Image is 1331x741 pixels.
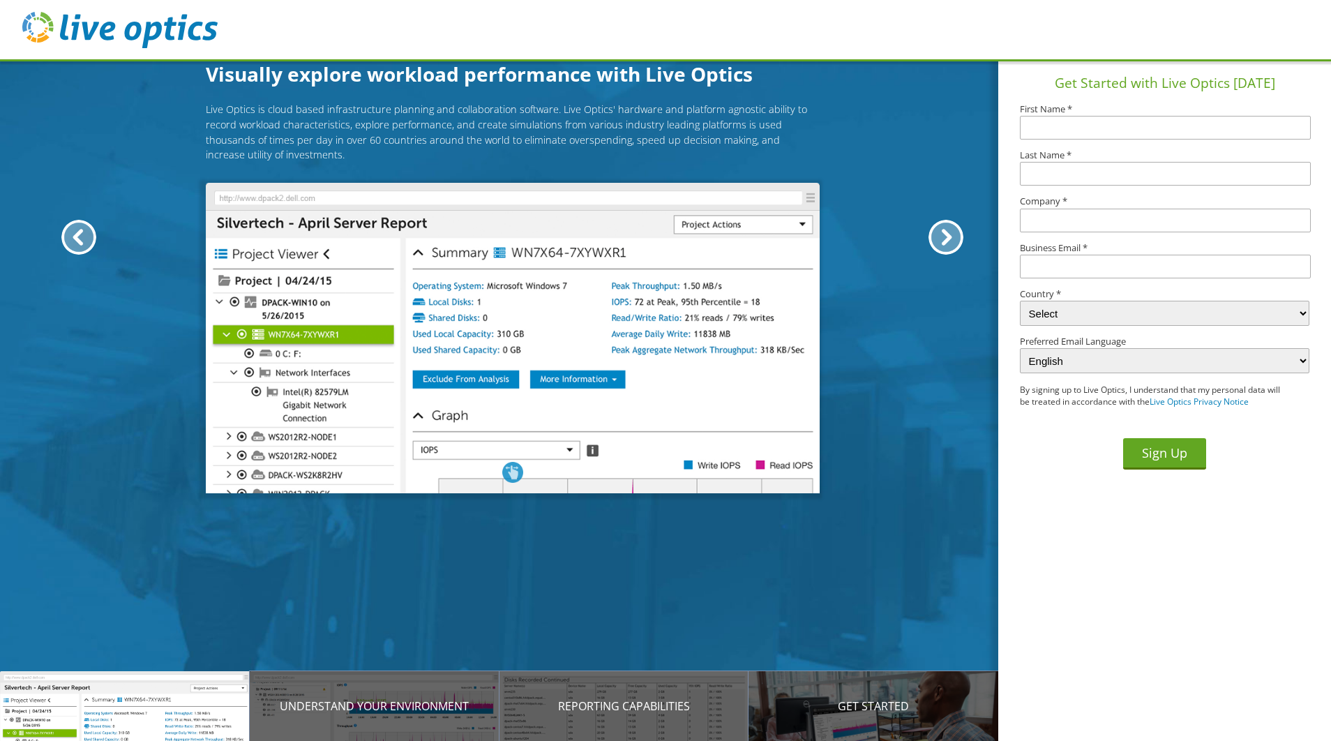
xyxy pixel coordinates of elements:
h1: Visually explore workload performance with Live Optics [206,59,820,89]
label: Country * [1020,290,1309,299]
p: By signing up to Live Optics, I understand that my personal data will be treated in accordance wi... [1020,384,1280,408]
label: Last Name * [1020,151,1309,160]
img: Introducing Live Optics [206,183,820,494]
label: Business Email * [1020,244,1309,253]
button: Sign Up [1123,438,1206,470]
p: Reporting Capabilities [499,698,749,714]
label: Company * [1020,197,1309,206]
h1: Get Started with Live Optics [DATE] [1004,73,1325,93]
p: Live Optics is cloud based infrastructure planning and collaboration software. Live Optics' hardw... [206,102,820,162]
p: Understand your environment [250,698,499,714]
label: Preferred Email Language [1020,337,1309,346]
p: Get Started [749,698,998,714]
label: First Name * [1020,105,1309,114]
a: Live Optics Privacy Notice [1150,396,1249,407]
img: live_optics_svg.svg [22,12,218,48]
